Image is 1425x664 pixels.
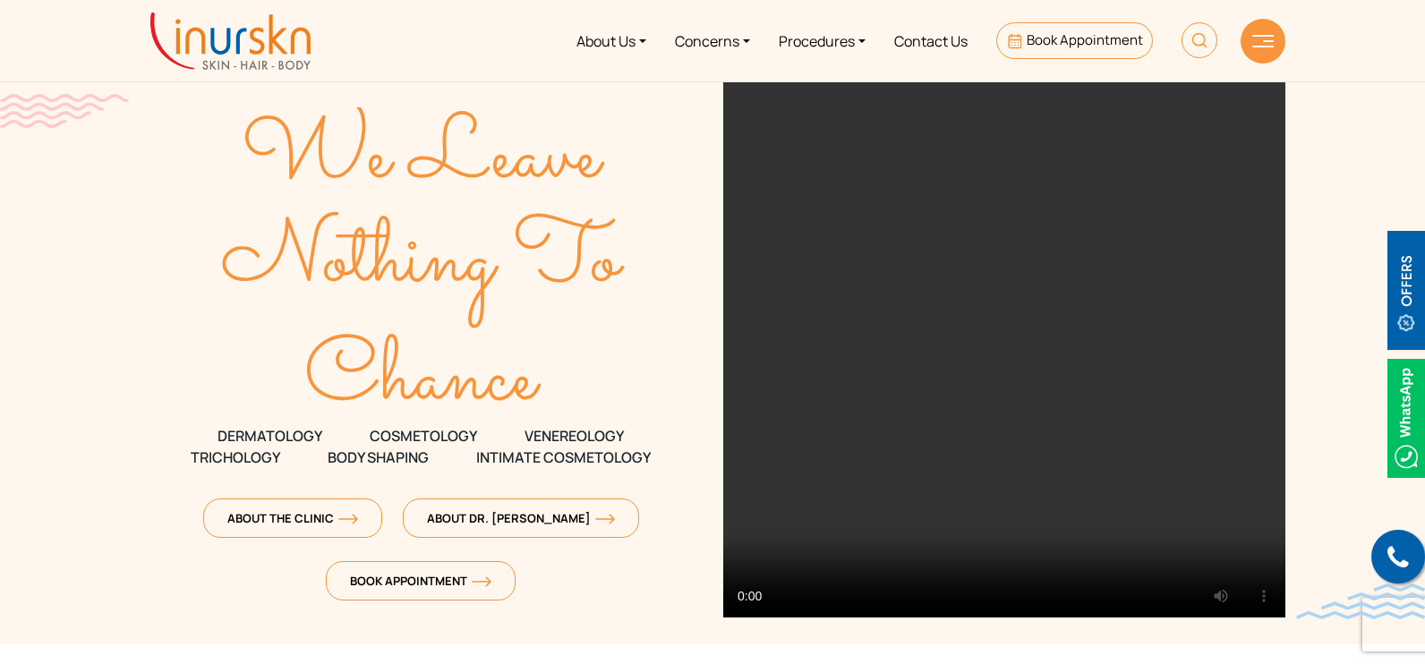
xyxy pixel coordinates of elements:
img: hamLine.svg [1252,35,1274,47]
a: Contact Us [880,7,982,74]
img: orange-arrow [595,514,615,524]
span: Book Appointment [1027,30,1143,49]
img: Whatsappicon [1387,359,1425,478]
img: inurskn-logo [150,13,311,70]
span: About Dr. [PERSON_NAME] [427,510,615,526]
img: orange-arrow [472,576,491,587]
span: Book Appointment [350,573,491,589]
a: Procedures [764,7,880,74]
img: orange-arrow [338,514,358,524]
span: COSMETOLOGY [370,425,477,447]
span: Intimate Cosmetology [476,447,651,468]
span: DERMATOLOGY [218,425,322,447]
a: Whatsappicon [1387,407,1425,427]
text: We Leave [242,92,605,225]
text: Nothing To [222,195,626,328]
span: VENEREOLOGY [525,425,624,447]
a: Book Appointmentorange-arrow [326,561,516,600]
a: About Dr. [PERSON_NAME]orange-arrow [403,498,639,538]
a: Concerns [661,7,764,74]
img: bluewave [1296,583,1425,619]
img: HeaderSearch [1182,22,1217,58]
a: About Us [562,7,661,74]
span: About The Clinic [227,510,358,526]
a: About The Clinicorange-arrow [203,498,382,538]
span: TRICHOLOGY [191,447,280,468]
span: Body Shaping [328,447,429,468]
a: Book Appointment [996,22,1153,59]
text: Chance [305,314,542,447]
img: offerBt [1387,231,1425,350]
